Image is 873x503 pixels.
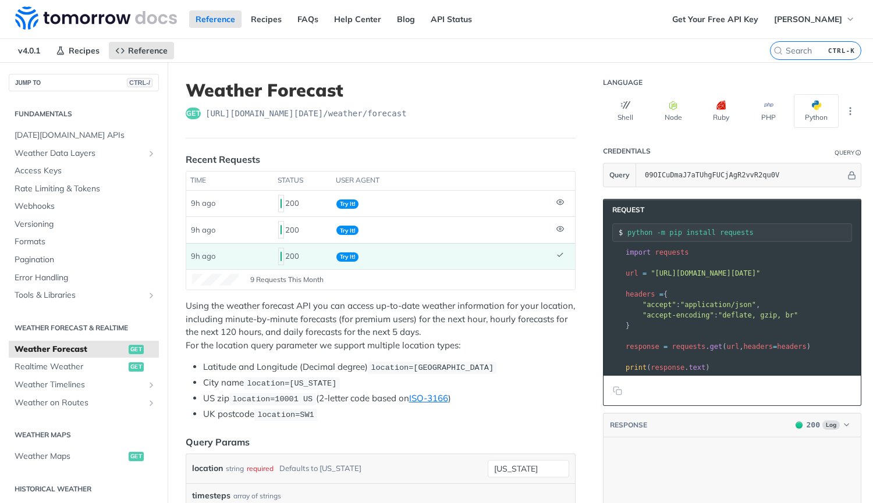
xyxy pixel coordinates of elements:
a: Reference [109,42,174,59]
a: Versioning [9,216,159,233]
a: Weather Data LayersShow subpages for Weather Data Layers [9,145,159,162]
span: location=10001 US [232,395,313,404]
p: Using the weather forecast API you can access up-to-date weather information for your location, i... [186,299,576,352]
a: Weather on RoutesShow subpages for Weather on Routes [9,394,159,412]
span: response [626,343,659,351]
span: Request [606,205,644,215]
span: 9h ago [191,225,215,234]
span: Rate Limiting & Tokens [15,183,156,195]
span: "application/json" [680,301,756,309]
a: Recipes [49,42,106,59]
div: Query Params [186,435,250,449]
th: user agent [332,172,552,190]
div: Credentials [603,147,651,156]
span: url [626,269,638,277]
span: Replay Request [786,384,849,397]
span: 200 [281,225,282,234]
span: { [626,290,668,298]
a: Rate Limiting & Tokens [9,180,159,198]
i: Information [856,150,861,156]
a: Formats [9,233,159,251]
button: Show subpages for Weather Timelines [147,380,156,390]
button: Show subpages for Weather Data Layers [147,149,156,158]
a: Realtime Weatherget [9,358,159,376]
span: "accept" [643,301,676,309]
h2: Weather Maps [9,430,159,440]
span: CTRL-/ [127,78,152,87]
span: = [663,343,668,351]
a: API Status [424,10,478,28]
img: Tomorrow.io Weather API Docs [15,6,177,30]
span: = [643,269,647,277]
button: Query [604,163,636,187]
a: Webhooks [9,198,159,215]
span: Log [822,420,840,430]
span: get [186,108,201,119]
li: UK postcode [203,408,576,421]
a: Reference [189,10,242,28]
button: [PERSON_NAME] [768,10,861,28]
th: status [274,172,332,190]
span: headers [743,343,773,351]
span: . ( , ) [626,343,811,351]
h2: Historical Weather [9,484,159,494]
span: ( . ) [626,363,710,372]
span: } [626,322,630,330]
a: ISO-3166 [409,393,448,404]
button: Node [651,94,695,128]
span: [PERSON_NAME] [774,14,842,24]
button: Show subpages for Weather on Routes [147,398,156,408]
span: "deflate, gzip, br" [718,311,798,319]
li: Latitude and Longitude (Decimal degree) [203,361,576,374]
span: Weather Data Layers [15,148,144,159]
button: Hide [846,169,858,181]
span: : [626,311,798,319]
button: Ruby [698,94,743,128]
span: [DATE][DOMAIN_NAME] APIs [15,130,156,141]
a: FAQs [291,10,325,28]
button: PHP [746,94,791,128]
span: response [651,363,684,372]
span: = [659,290,663,298]
span: Weather Maps [15,451,126,462]
span: headers [626,290,655,298]
svg: Search [773,46,783,55]
button: Python [794,94,839,128]
div: 200 [278,194,327,213]
input: apikey [639,163,846,187]
button: RESPONSE [609,419,648,431]
span: 200 [281,252,282,261]
span: Recipes [69,45,100,56]
a: Weather Forecastget [9,341,159,358]
div: Defaults to [US_STATE] [279,460,361,477]
div: array of strings [233,491,281,501]
span: text [689,363,705,372]
button: Replay Request [771,382,855,399]
a: Pagination [9,251,159,269]
svg: More ellipsis [845,106,856,116]
span: Tools & Libraries [15,290,144,301]
a: Tools & LibrariesShow subpages for Tools & Libraries [9,287,159,304]
span: Try It! [336,226,359,235]
span: get [710,343,723,351]
a: Weather TimelinesShow subpages for Weather Timelines [9,376,159,394]
span: Error Handling [15,272,156,284]
button: Copy to clipboard [609,382,626,399]
span: requests [672,343,706,351]
input: Request instructions [627,229,851,237]
span: Formats [15,236,156,248]
span: timesteps [192,490,230,502]
span: https://api.tomorrow.io/v4/weather/forecast [205,108,407,119]
a: [DATE][DOMAIN_NAME] APIs [9,127,159,144]
span: Access Keys [15,165,156,177]
li: City name [203,376,576,390]
div: required [247,460,274,477]
div: Recent Requests [186,152,260,166]
h1: Weather Forecast [186,80,576,101]
div: Language [603,78,643,87]
span: get [129,345,144,354]
span: "[URL][DOMAIN_NAME][DATE]" [651,269,760,277]
span: 200 [807,420,820,429]
span: 9h ago [191,198,215,208]
a: Error Handling [9,269,159,287]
